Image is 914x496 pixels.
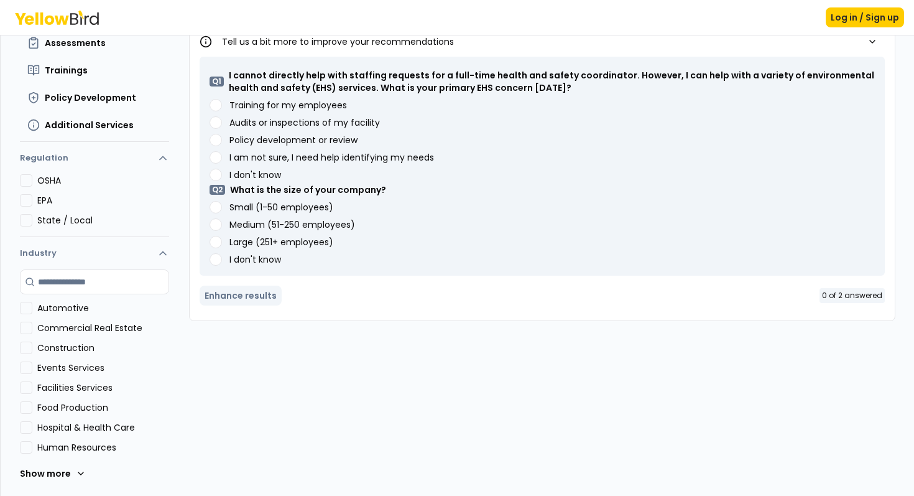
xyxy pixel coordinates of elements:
[229,203,333,212] label: Small (1-50 employees)
[37,302,169,314] label: Automotive
[230,184,386,196] p: What is the size of your company?
[37,421,169,434] label: Hospital & Health Care
[20,237,169,269] button: Industry
[229,69,875,94] p: I cannot directly help with staffing requests for a full-time health and safety coordinator. Howe...
[826,7,904,27] button: Log in / Sign up
[37,342,169,354] label: Construction
[229,136,358,144] label: Policy development or review
[45,119,134,131] span: Additional Services
[37,174,169,187] label: OSHA
[20,114,169,136] button: Additional Services
[37,401,169,414] label: Food Production
[20,461,86,486] button: Show more
[37,441,169,454] label: Human Resources
[45,64,88,77] span: Trainings
[37,362,169,374] label: Events Services
[229,171,281,179] label: I don't know
[210,185,225,195] p: Q 2
[20,269,169,496] div: Industry
[229,220,355,229] label: Medium (51-250 employees)
[37,381,169,394] label: Facilities Services
[819,288,885,303] div: 0 of 2 answered
[37,214,169,227] label: State / Local
[37,194,169,207] label: EPA
[229,153,434,162] label: I am not sure, I need help identifying my needs
[20,87,169,109] button: Policy Development
[20,59,169,82] button: Trainings
[229,255,281,264] label: I don't know
[45,91,136,104] span: Policy Development
[210,77,224,87] p: Q 1
[37,322,169,334] label: Commercial Real Estate
[20,147,169,174] button: Regulation
[20,32,169,54] button: Assessments
[45,37,106,49] span: Assessments
[222,35,454,48] p: Tell us a bit more to improve your recommendations
[20,174,169,236] div: Regulation
[229,101,347,110] label: Training for my employees
[229,238,333,246] label: Large (251+ employees)
[229,118,380,127] label: Audits or inspections of my facility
